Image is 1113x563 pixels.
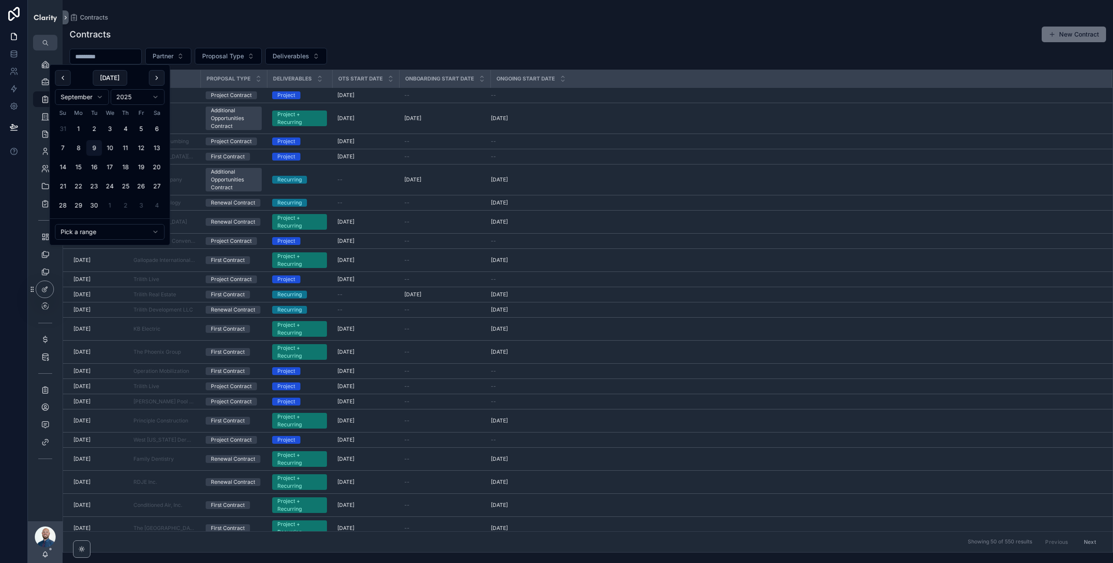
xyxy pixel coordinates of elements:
span: -- [491,138,496,145]
div: Recurring [277,199,302,207]
div: Project [277,436,295,444]
a: -- [404,398,485,405]
span: Deliverables [273,52,309,60]
a: -- [337,176,394,183]
a: [DATE] [337,368,394,375]
span: [DATE] [337,368,354,375]
span: [DATE] [337,218,354,225]
a: Project + Recurring [272,344,327,360]
span: Principle Construction [133,417,188,424]
div: Recurring [277,306,302,314]
div: Project [277,137,295,145]
span: -- [404,257,410,264]
span: [DATE] [491,325,508,332]
a: -- [491,238,1101,245]
a: The Phoenix Group [133,349,181,355]
a: Project + Recurring [272,413,327,429]
a: Renewal Contract [206,199,262,207]
a: [DATE] [404,291,485,298]
span: [DATE] [73,291,90,298]
button: Sunday, September 21st, 2025 [55,178,71,194]
a: -- [491,436,1101,443]
a: [DATE] [491,199,1101,206]
button: Monday, September 29th, 2025 [71,198,87,213]
a: -- [404,368,485,375]
a: First Contract [206,417,262,425]
div: Renewal Contract [211,199,255,207]
button: Wednesday, September 10th, 2025 [102,140,118,156]
span: [DATE] [337,276,354,283]
a: [DATE] [491,325,1101,332]
a: KB Electric [133,325,195,332]
a: -- [404,153,485,160]
span: -- [404,92,410,99]
button: Friday, September 26th, 2025 [133,178,149,194]
a: -- [491,368,1101,375]
div: Project Contract [211,436,252,444]
button: Sunday, September 7th, 2025 [55,140,71,156]
a: Project [272,367,327,375]
span: -- [337,291,343,298]
span: -- [491,276,496,283]
a: [DATE] [491,115,1101,122]
div: Renewal Contract [211,218,255,226]
a: Project [272,436,327,444]
span: [DATE] [337,138,354,145]
button: Thursday, September 4th, 2025 [118,121,133,137]
a: -- [491,138,1101,145]
a: -- [404,325,485,332]
button: Today, Tuesday, September 9th, 2025 [87,140,102,156]
a: [PERSON_NAME] Pool Management [133,398,195,405]
a: [DATE] [337,417,394,424]
div: First Contract [211,153,245,161]
a: Trilith Real Estate [133,291,195,298]
div: First Contract [211,291,245,298]
div: First Contract [211,367,245,375]
a: Project Contract [206,137,262,145]
a: Project [272,382,327,390]
span: [DATE] [337,436,354,443]
span: [DATE] [404,115,421,122]
button: Select Button [195,48,262,64]
a: [DATE] [404,115,485,122]
span: -- [404,436,410,443]
span: -- [404,238,410,245]
a: Project + Recurring [272,214,327,230]
a: -- [404,349,485,355]
div: Recurring [277,176,302,184]
a: [DATE] [337,218,394,225]
a: Recurring [272,306,327,314]
div: Project [277,275,295,283]
span: [DATE] [337,325,354,332]
div: Project + Recurring [277,413,322,429]
a: First Contract [206,291,262,298]
a: [DATE] [491,257,1101,264]
a: Gallopade International Inc [133,257,195,264]
a: [DATE] [491,349,1101,355]
a: [DATE] [73,456,123,462]
span: -- [491,92,496,99]
div: Project Contract [211,275,252,283]
button: Wednesday, September 17th, 2025 [102,159,118,175]
span: KB Electric [133,325,160,332]
a: Project Contract [206,91,262,99]
button: Monday, September 1st, 2025 [71,121,87,137]
a: [DATE] [337,153,394,160]
div: Project + Recurring [277,344,322,360]
button: Select Button [265,48,327,64]
span: [DATE] [337,398,354,405]
a: Project + Recurring [272,252,327,268]
a: Project Contract [206,398,262,405]
span: -- [337,176,343,183]
a: Trilith Development LLC [133,306,193,313]
span: [DATE] [73,325,90,332]
a: -- [404,306,485,313]
span: [DATE] [337,257,354,264]
span: [DATE] [337,238,354,245]
a: Trilith Live [133,383,159,390]
a: First Contract [206,367,262,375]
span: [DATE] [73,456,90,462]
a: [DATE] [337,115,394,122]
div: First Contract [211,325,245,333]
button: Friday, September 12th, 2025 [133,140,149,156]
